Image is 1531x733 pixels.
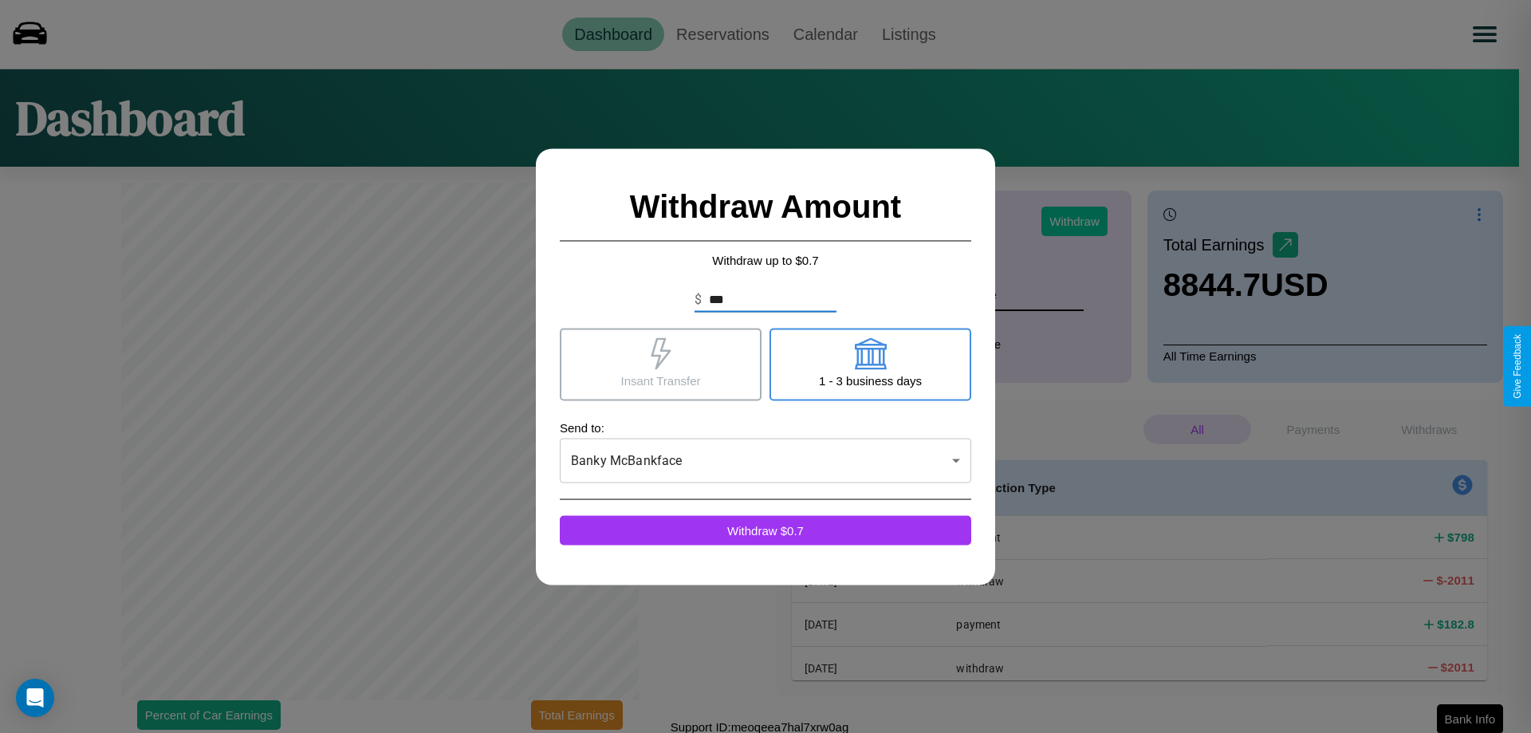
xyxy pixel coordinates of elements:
[695,290,702,309] p: $
[819,369,922,391] p: 1 - 3 business days
[560,172,971,241] h2: Withdraw Amount
[560,416,971,438] p: Send to:
[560,515,971,545] button: Withdraw $0.7
[560,249,971,270] p: Withdraw up to $ 0.7
[1512,334,1523,399] div: Give Feedback
[620,369,700,391] p: Insant Transfer
[16,679,54,717] div: Open Intercom Messenger
[560,438,971,483] div: Banky McBankface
